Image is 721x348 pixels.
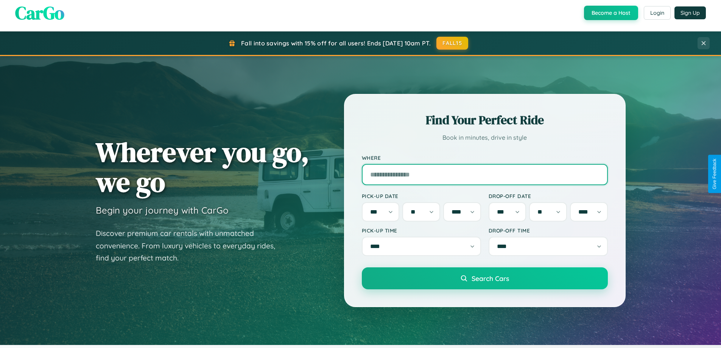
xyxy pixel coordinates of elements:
label: Where [362,154,608,161]
button: Become a Host [584,6,638,20]
h1: Wherever you go, we go [96,137,309,197]
p: Discover premium car rentals with unmatched convenience. From luxury vehicles to everyday rides, ... [96,227,285,264]
span: Fall into savings with 15% off for all users! Ends [DATE] 10am PT. [241,39,431,47]
button: Login [644,6,671,20]
label: Pick-up Time [362,227,481,234]
h3: Begin your journey with CarGo [96,204,229,216]
label: Pick-up Date [362,193,481,199]
div: Give Feedback [712,159,717,189]
button: Sign Up [674,6,706,19]
h2: Find Your Perfect Ride [362,112,608,128]
label: Drop-off Date [489,193,608,199]
span: CarGo [15,0,64,25]
label: Drop-off Time [489,227,608,234]
span: Search Cars [472,274,509,282]
button: FALL15 [436,37,468,50]
button: Search Cars [362,267,608,289]
p: Book in minutes, drive in style [362,132,608,143]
